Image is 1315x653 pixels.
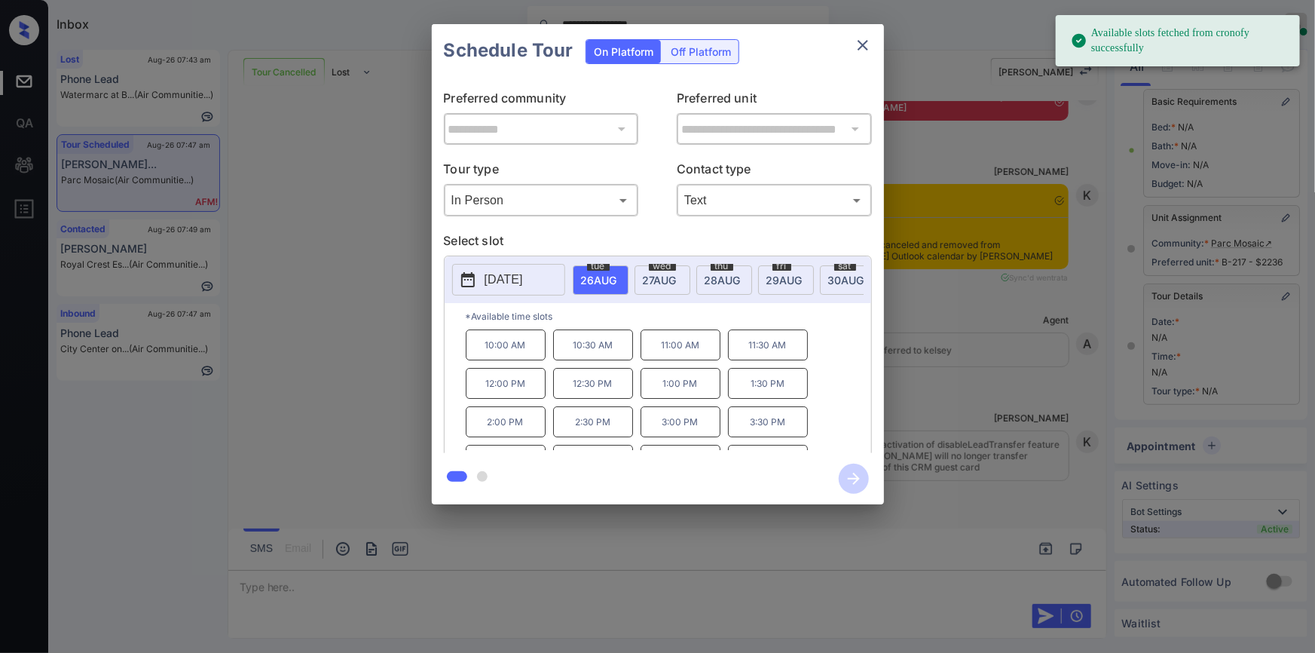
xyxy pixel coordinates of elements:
[677,160,872,184] p: Contact type
[848,30,878,60] button: close
[820,265,876,295] div: date-select
[758,265,814,295] div: date-select
[466,303,871,330] p: *Available time slots
[705,274,741,287] span: 28 AUG
[728,368,808,399] p: 1:30 PM
[728,445,808,476] p: 5:30 PM
[828,274,864,287] span: 30 AUG
[830,459,878,498] button: btn-next
[680,188,868,213] div: Text
[635,265,690,295] div: date-select
[444,89,639,113] p: Preferred community
[466,406,546,437] p: 2:00 PM
[663,40,739,63] div: Off Platform
[649,262,676,271] span: wed
[772,262,791,271] span: fri
[766,274,803,287] span: 29 AUG
[728,330,808,360] p: 11:30 AM
[485,271,523,289] p: [DATE]
[586,40,661,63] div: On Platform
[587,262,610,271] span: tue
[466,445,546,476] p: 4:00 PM
[448,188,635,213] div: In Person
[444,160,639,184] p: Tour type
[1071,20,1288,62] div: Available slots fetched from cronofy successfully
[641,406,720,437] p: 3:00 PM
[444,231,872,256] p: Select slot
[553,330,633,360] p: 10:30 AM
[643,274,677,287] span: 27 AUG
[553,406,633,437] p: 2:30 PM
[677,89,872,113] p: Preferred unit
[573,265,628,295] div: date-select
[641,368,720,399] p: 1:00 PM
[711,262,733,271] span: thu
[581,274,617,287] span: 26 AUG
[553,445,633,476] p: 4:30 PM
[728,406,808,437] p: 3:30 PM
[553,368,633,399] p: 12:30 PM
[432,24,586,77] h2: Schedule Tour
[641,445,720,476] p: 5:00 PM
[834,262,856,271] span: sat
[696,265,752,295] div: date-select
[466,330,546,360] p: 10:00 AM
[452,264,565,296] button: [DATE]
[466,368,546,399] p: 12:00 PM
[641,330,720,360] p: 11:00 AM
